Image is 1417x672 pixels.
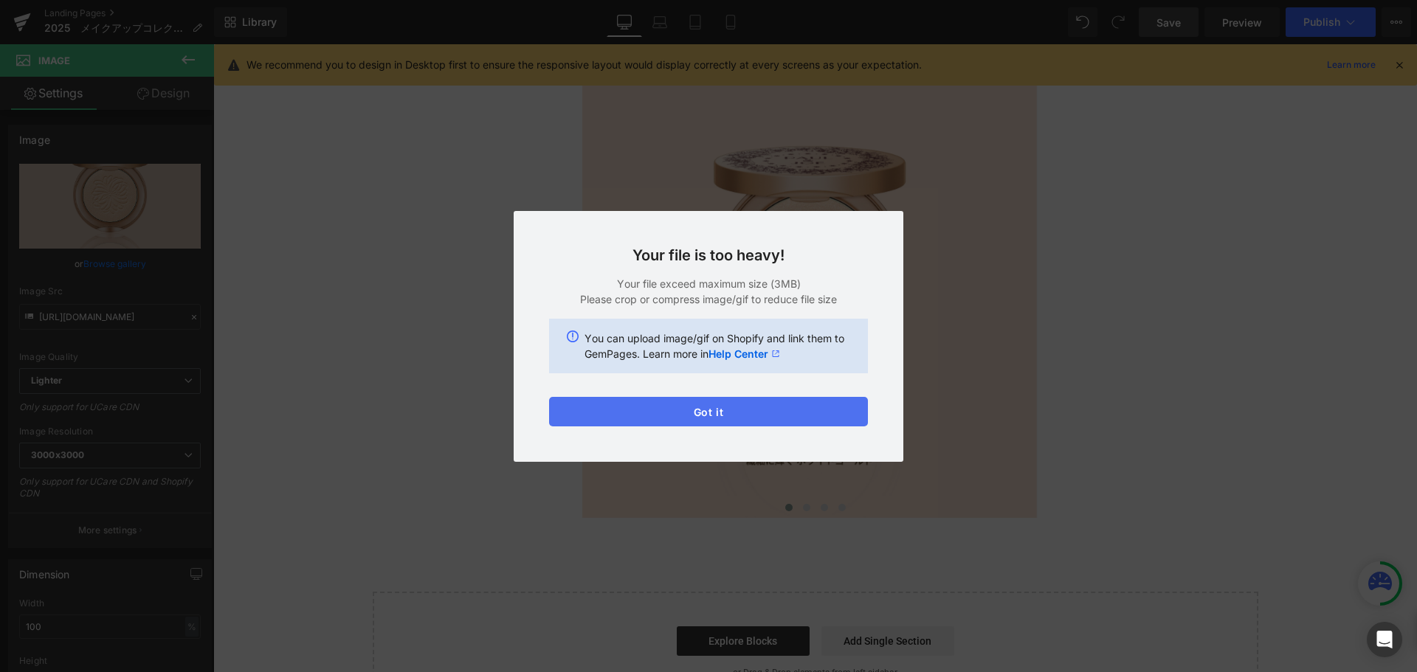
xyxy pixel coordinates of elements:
[708,346,780,361] a: Help Center
[549,291,868,307] p: Please crop or compress image/gif to reduce file size
[549,276,868,291] p: Your file exceed maximum size (3MB)
[549,397,868,426] button: Got it
[585,330,850,361] p: You can upload image/gif on Shopify and link them to GemPages. Learn more in
[549,246,868,264] h3: Your file is too heavy!
[608,582,741,612] a: Add Single Section
[183,623,1021,634] p: or Drag & Drop elements from left sidebar
[463,582,596,612] a: Explore Blocks
[1367,622,1402,657] div: Open Intercom Messenger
